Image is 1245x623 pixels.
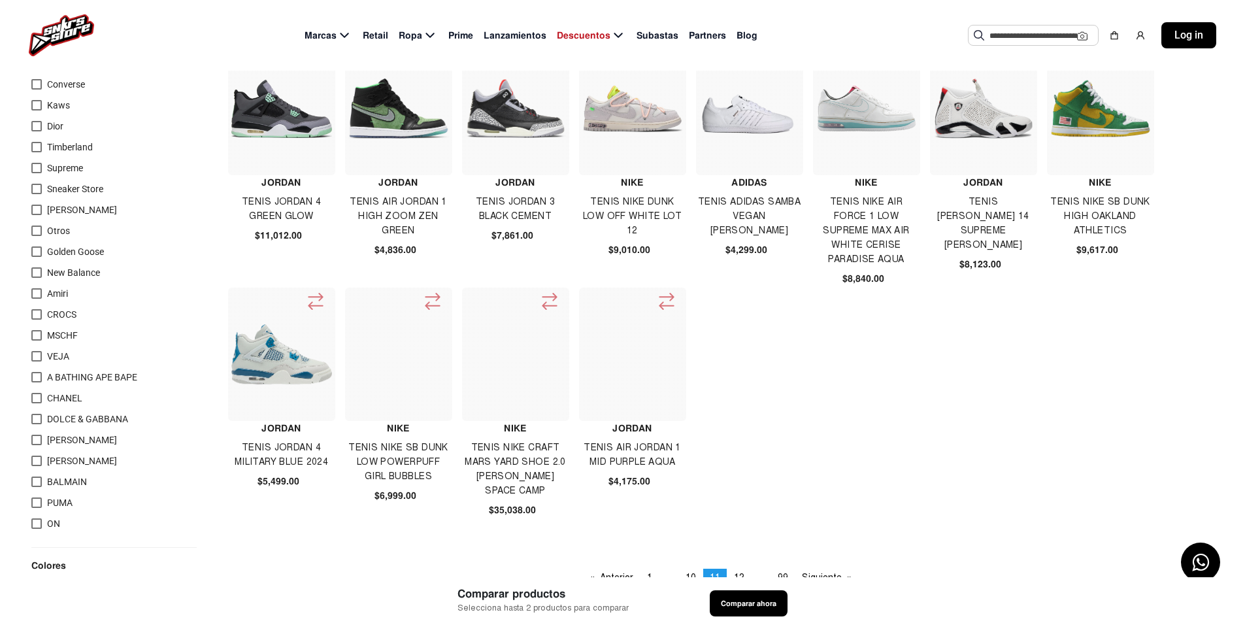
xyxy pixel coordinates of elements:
span: [PERSON_NAME] [47,435,117,445]
h4: Jordan [228,421,335,435]
h4: Tenis Nike Sb Dunk Low Powerpuff Girl Bubbles [345,441,452,484]
img: Tenis Nike Sb Dunk High Oakland Athletics [1050,79,1151,138]
span: ... [666,572,672,583]
h4: Jordan [345,175,452,190]
img: Cámara [1077,31,1087,41]
img: Tenis Jordan 4 Green Glow [231,80,332,138]
span: Log in [1174,27,1203,43]
img: Tenis Air Jordan 1 Mid Purple Aqua [582,325,683,384]
img: user [1135,30,1146,41]
img: TENIS JORDAN 4 MILITARY BLUE 2024 [231,304,332,405]
span: Amiri [47,288,68,299]
span: VEJA [47,351,69,362]
h4: Nike [345,421,452,435]
h4: Tenis Nike Craft Mars Yard Shoe 2.0 [PERSON_NAME] Space Camp [462,441,569,498]
span: $4,299.00 [725,243,767,257]
span: Prime [448,29,473,42]
h4: Jordan [579,421,686,435]
span: CROCS [47,309,76,320]
span: Converse [47,79,85,90]
span: $9,010.00 [608,243,650,257]
img: shopping [1109,30,1120,41]
span: BALMAIN [47,477,87,487]
span: CHANEL [47,393,82,403]
span: Blog [737,29,757,42]
h4: Jordan [228,175,335,190]
span: $4,836.00 [374,243,416,257]
span: Retail [363,29,388,42]
span: 10 [686,572,696,583]
img: Buscar [974,30,984,41]
img: Tenis Jordan 14 Supreme White [933,58,1034,159]
a: Siguiente page [795,569,858,586]
h4: Jordan [462,175,569,190]
span: $7,861.00 [491,229,533,243]
h4: Nike [813,175,920,190]
h4: Nike [579,175,686,190]
h4: Nike [1047,175,1154,190]
span: $35,038.00 [489,503,536,517]
h4: Nike [462,421,569,435]
h4: Tenis Air Jordan 1 Mid Purple Aqua [579,441,686,469]
p: Colores [31,558,197,573]
span: ... [758,572,764,583]
span: $5,499.00 [257,475,299,488]
span: 12 [734,572,744,583]
h4: Tenis Nike Dunk Low Off White Lot 12 [579,195,686,238]
h4: Adidas [696,175,803,190]
img: Tenis Nike Sb Dunk Low Powerpuff Girl Bubbles [348,334,449,375]
span: $11,012.00 [255,229,302,243]
h4: Tenis [PERSON_NAME] 14 Supreme [PERSON_NAME] [930,195,1037,252]
span: PUMA [47,497,73,508]
span: A BATHING APE BAPE [47,372,137,382]
img: Tenis Nike Air Force 1 Low Supreme Max Air White Cerise Paradise Aqua [816,84,917,133]
h4: Tenis Air Jordan 1 High Zoom Zen Green [345,195,452,238]
span: Marcas [305,29,337,42]
span: Supreme [47,163,83,173]
a: Anterior page [584,569,640,586]
h4: Tenis Nike Sb Dunk High Oakland Athletics [1047,195,1154,238]
img: Tenis Nike Craft Mars Yard Shoe 2.0 Tom Sachs Space Camp [465,304,566,405]
span: Golden Goose [47,246,104,257]
img: logo [29,14,94,56]
span: 99 [778,572,788,583]
img: Tenis Jordan 3 Black Cement [465,58,566,159]
span: $9,617.00 [1076,243,1118,257]
span: Otros [47,226,70,236]
span: Partners [689,29,726,42]
img: Tenis Air Jordan 1 High Zoom Zen Green [348,58,449,159]
span: Descuentos [557,29,610,42]
span: Kaws [47,100,70,110]
span: Timberland [47,142,93,152]
span: 1 [647,572,652,583]
span: [PERSON_NAME] [47,456,117,466]
span: $6,999.00 [374,489,416,503]
span: Sneaker Store [47,184,103,194]
span: Subastas [637,29,678,42]
button: Comparar ahora [710,590,788,616]
h4: Tenis Jordan 3 Black Cement [462,195,569,224]
span: 11 [710,572,720,583]
h4: TENIS ADIDAS SAMBA VEGAN [PERSON_NAME] [696,195,803,238]
span: $4,175.00 [608,475,650,488]
span: ON [47,518,60,529]
img: Tenis Nike Dunk Low Off White Lot 12 [582,85,683,133]
h4: Tenis Jordan 4 Green Glow [228,195,335,224]
img: TENIS ADIDAS SAMBA VEGAN DISNEY MICKEY [699,58,800,159]
span: Lanzamientos [484,29,546,42]
h4: Tenis Nike Air Force 1 Low Supreme Max Air White Cerise Paradise Aqua [813,195,920,267]
span: Comparar productos [457,586,629,602]
h4: Jordan [930,175,1037,190]
h4: TENIS JORDAN 4 MILITARY BLUE 2024 [228,441,335,469]
span: DOLCE & GABBANA [47,414,128,424]
span: $8,840.00 [842,272,884,286]
span: [PERSON_NAME] [47,205,117,215]
span: Ropa [399,29,422,42]
span: New Balance [47,267,100,278]
span: $8,123.00 [959,258,1001,271]
span: Dior [47,121,63,131]
ul: Pagination [584,569,859,586]
span: Selecciona hasta 2 productos para comparar [457,602,629,615]
span: MSCHF [47,330,78,341]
